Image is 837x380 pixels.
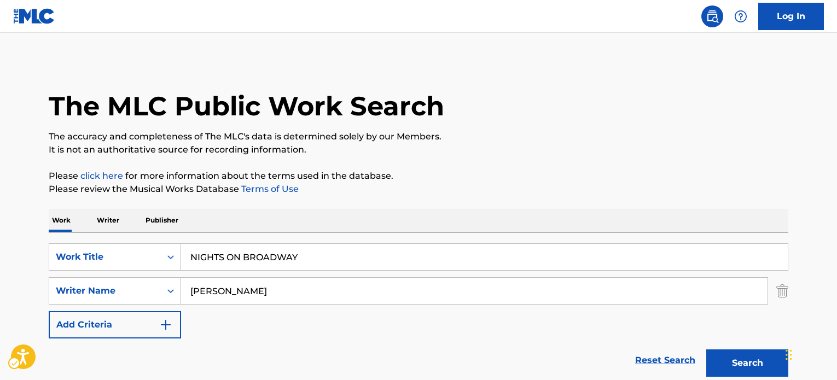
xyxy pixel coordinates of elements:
img: help [734,10,747,23]
a: Reset Search [630,348,701,372]
p: Writer [94,209,123,232]
div: Chat Widget [782,328,837,380]
p: It is not an authoritative source for recording information. [49,143,788,156]
div: Drag [786,338,792,371]
a: Log In [758,3,824,30]
p: The accuracy and completeness of The MLC's data is determined solely by our Members. [49,130,788,143]
h1: The MLC Public Work Search [49,90,444,122]
input: Search... [181,244,788,270]
a: Terms of Use [239,184,299,194]
button: Search [706,349,788,377]
img: search [706,10,719,23]
div: Writer Name [56,284,154,297]
div: Work Title [56,250,154,264]
img: Delete Criterion [776,277,788,305]
p: Work [49,209,74,232]
img: MLC Logo [13,8,55,24]
p: Please review the Musical Works Database [49,183,788,196]
a: Music industry terminology | mechanical licensing collective [80,171,123,181]
img: 9d2ae6d4665cec9f34b9.svg [159,318,172,331]
button: Add Criteria [49,311,181,338]
p: Please for more information about the terms used in the database. [49,169,788,183]
p: Publisher [142,209,182,232]
input: Search... [181,278,768,304]
iframe: Hubspot Iframe [782,328,837,380]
